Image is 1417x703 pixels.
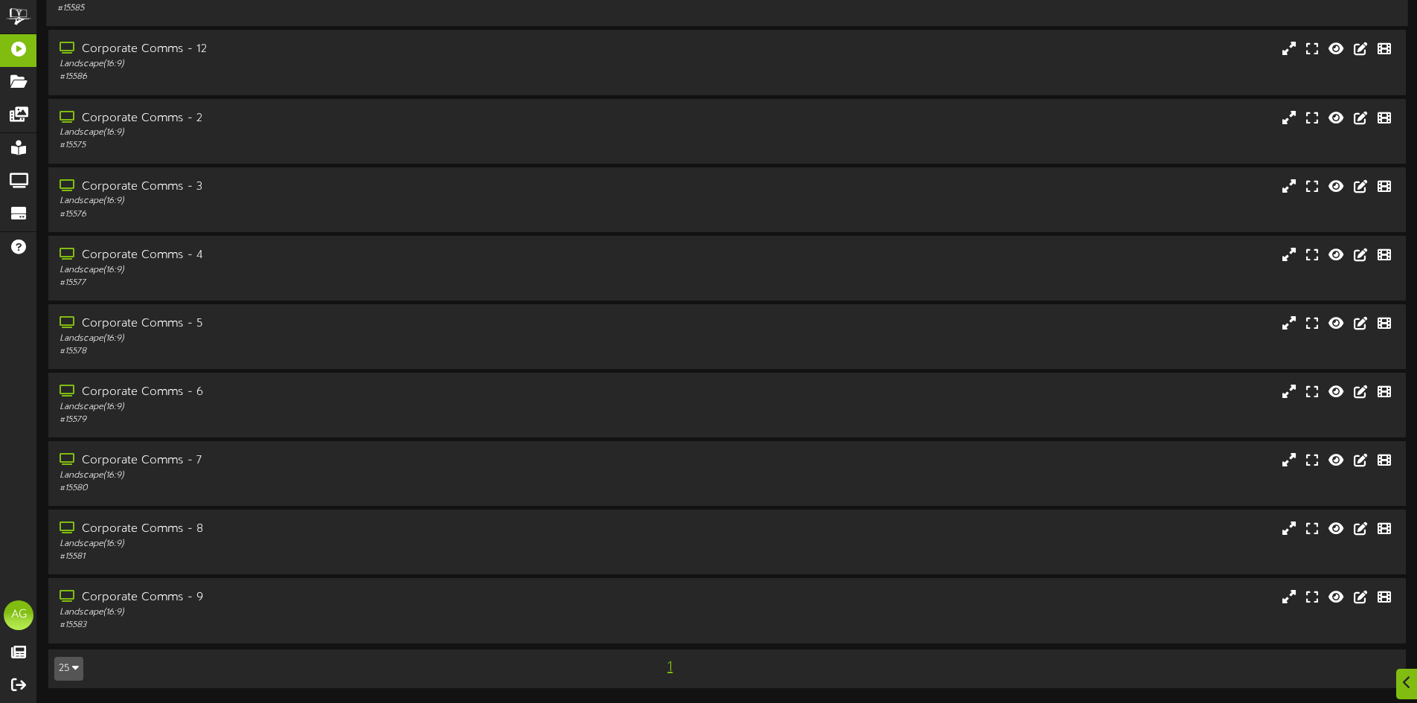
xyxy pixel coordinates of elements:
div: Corporate Comms - 2 [60,110,603,127]
div: # 15577 [60,277,603,289]
div: Corporate Comms - 6 [60,384,603,401]
span: 1 [663,659,676,675]
div: Corporate Comms - 3 [60,179,603,196]
div: Landscape ( 16:9 ) [60,469,603,482]
div: Landscape ( 16:9 ) [60,606,603,619]
div: # 15580 [60,482,603,495]
div: Landscape ( 16:9 ) [60,58,603,71]
div: Landscape ( 16:9 ) [60,538,603,550]
div: # 15575 [60,139,603,152]
div: Landscape ( 16:9 ) [60,401,603,414]
button: 25 [54,657,83,681]
div: Corporate Comms - 5 [60,315,603,333]
div: Landscape ( 16:9 ) [60,333,603,345]
div: # 15586 [60,71,603,83]
div: # 15576 [60,208,603,221]
div: Landscape ( 16:9 ) [60,195,603,208]
div: # 15585 [57,2,603,15]
div: Corporate Comms - 12 [60,41,603,58]
div: # 15579 [60,414,603,426]
div: Landscape ( 16:9 ) [60,264,603,277]
div: # 15581 [60,550,603,563]
div: Corporate Comms - 8 [60,521,603,538]
div: # 15578 [60,345,603,358]
div: AG [4,600,33,630]
div: # 15583 [60,619,603,632]
div: Corporate Comms - 9 [60,589,603,606]
div: Corporate Comms - 4 [60,247,603,264]
div: Corporate Comms - 7 [60,452,603,469]
div: Landscape ( 16:9 ) [60,126,603,139]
